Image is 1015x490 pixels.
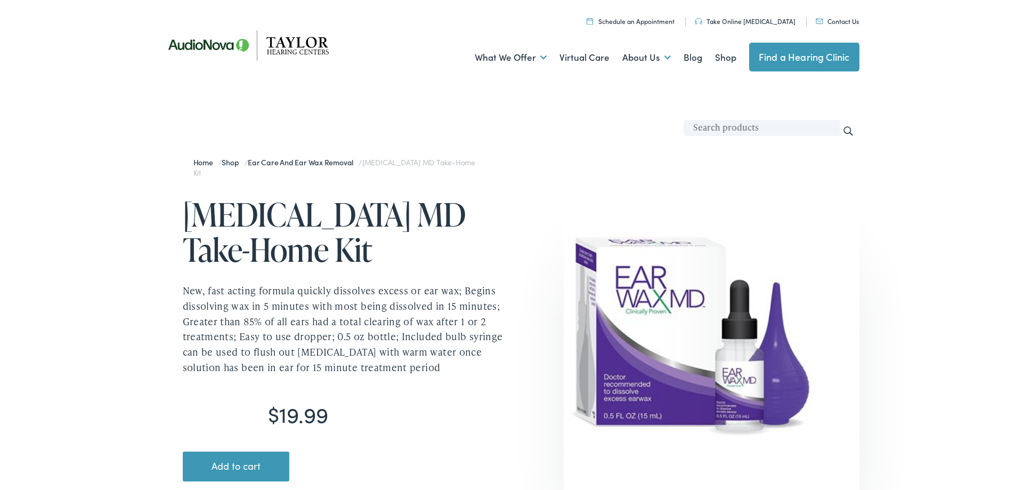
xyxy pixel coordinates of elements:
a: Find a Hearing Clinic [749,43,859,71]
span: $ [268,399,279,429]
a: What We Offer [475,38,547,77]
p: New, fast acting formula quickly dissolves excess or ear wax; Begins dissolving wax in 5 minutes ... [183,283,508,375]
input: Search products [684,120,840,136]
a: Home [193,157,218,167]
a: About Us [622,38,671,77]
a: Contact Us [816,17,859,26]
a: Schedule an Appointment [587,17,675,26]
bdi: 19.99 [268,399,328,429]
img: utility icon [695,18,702,25]
h1: [MEDICAL_DATA] MD Take-Home Kit [183,197,508,267]
a: Virtual Care [559,38,610,77]
a: Shop [222,157,244,167]
img: utility icon [587,18,593,25]
a: Shop [715,38,736,77]
a: Ear Care and Ear Wax Removal [248,157,359,167]
img: utility icon [816,19,823,24]
span: [MEDICAL_DATA] MD Take-Home Kit [193,157,476,178]
a: Take Online [MEDICAL_DATA] [695,17,795,26]
img: W15KIB-B [564,195,859,490]
span: / / / [193,157,476,178]
a: Blog [684,38,702,77]
input: Search [842,125,854,137]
